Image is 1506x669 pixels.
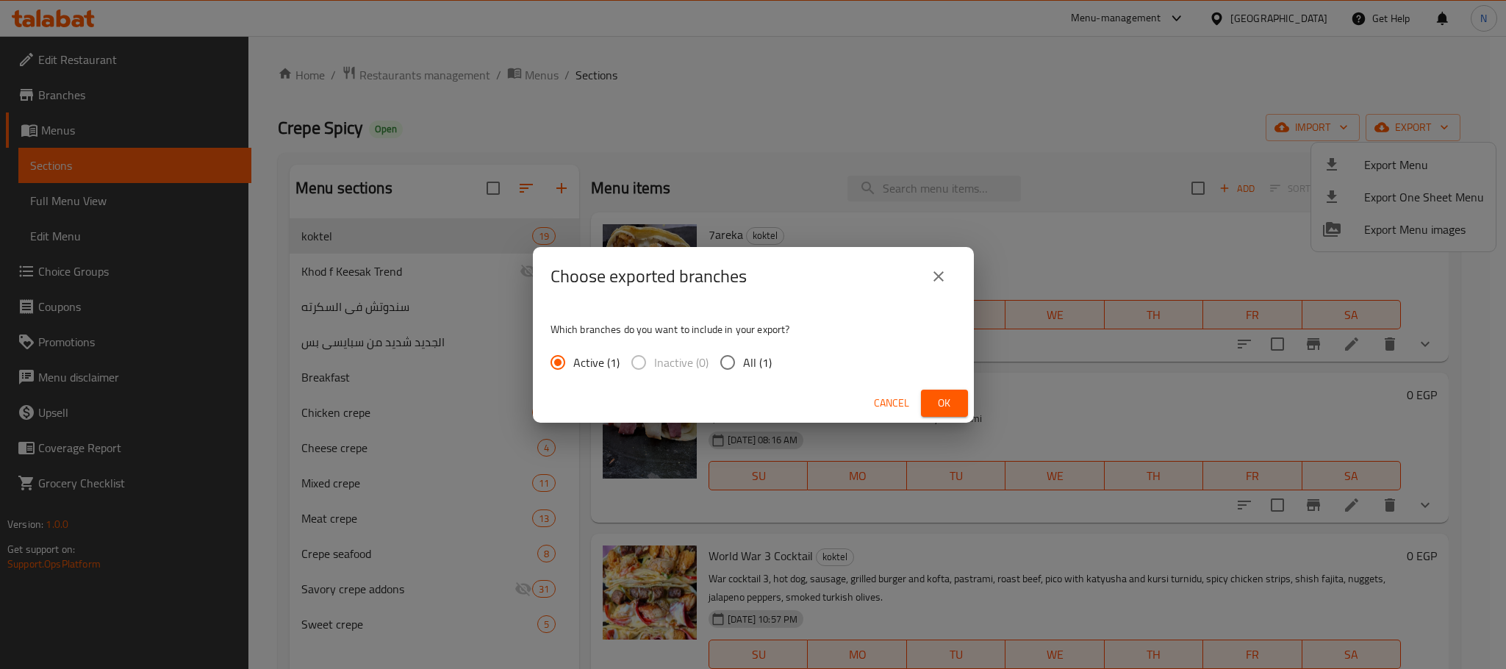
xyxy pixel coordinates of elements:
[921,259,956,294] button: close
[551,265,747,288] h2: Choose exported branches
[573,354,620,371] span: Active (1)
[743,354,772,371] span: All (1)
[933,394,956,412] span: Ok
[921,390,968,417] button: Ok
[654,354,709,371] span: Inactive (0)
[551,322,956,337] p: Which branches do you want to include in your export?
[874,394,909,412] span: Cancel
[868,390,915,417] button: Cancel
